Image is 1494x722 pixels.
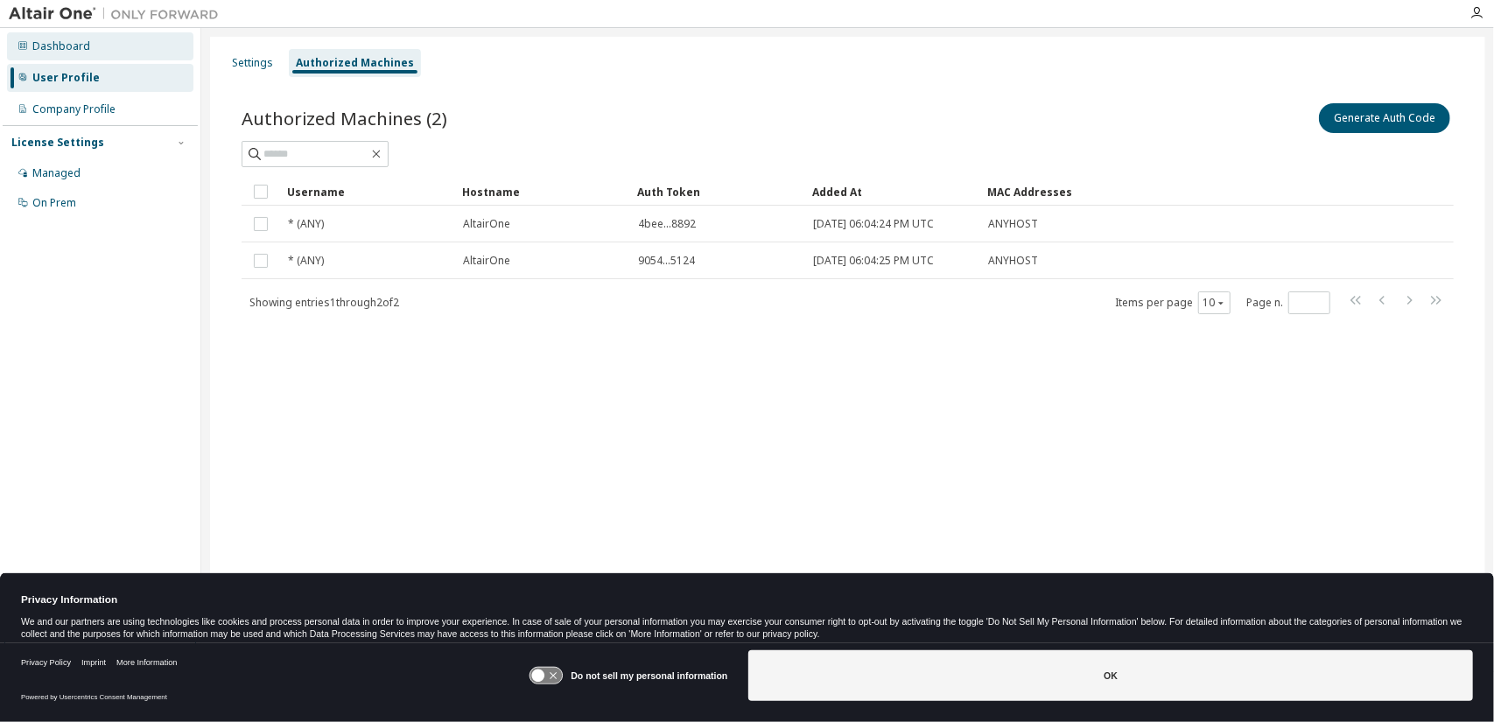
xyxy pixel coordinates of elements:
[296,56,414,70] div: Authorized Machines
[287,178,448,206] div: Username
[32,196,76,210] div: On Prem
[9,5,228,23] img: Altair One
[249,295,399,310] span: Showing entries 1 through 2 of 2
[812,178,973,206] div: Added At
[32,39,90,53] div: Dashboard
[463,254,510,268] span: AltairOne
[638,217,696,231] span: 4bee...8892
[11,136,104,150] div: License Settings
[638,254,695,268] span: 9054...5124
[1246,291,1330,314] span: Page n.
[462,178,623,206] div: Hostname
[1203,296,1226,310] button: 10
[32,71,100,85] div: User Profile
[32,102,116,116] div: Company Profile
[288,254,324,268] span: * (ANY)
[987,178,1270,206] div: MAC Addresses
[1115,291,1231,314] span: Items per page
[813,217,934,231] span: [DATE] 06:04:24 PM UTC
[813,254,934,268] span: [DATE] 06:04:25 PM UTC
[288,217,324,231] span: * (ANY)
[242,106,447,130] span: Authorized Machines (2)
[1319,103,1450,133] button: Generate Auth Code
[988,217,1038,231] span: ANYHOST
[463,217,510,231] span: AltairOne
[32,166,81,180] div: Managed
[988,254,1038,268] span: ANYHOST
[637,178,798,206] div: Auth Token
[232,56,273,70] div: Settings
